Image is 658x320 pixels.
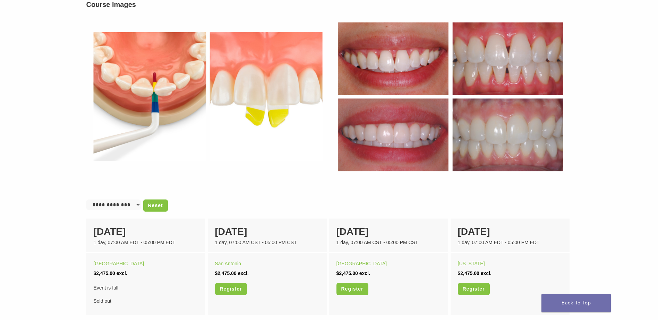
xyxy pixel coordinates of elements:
a: San Antonio [215,261,241,266]
a: Register [215,283,247,295]
a: Register [458,283,490,295]
div: [DATE] [94,224,198,239]
span: $2,475.00 [94,270,115,276]
span: excl. [117,270,127,276]
span: excl. [481,270,492,276]
div: [DATE] [458,224,562,239]
a: [US_STATE] [458,261,485,266]
span: excl. [238,270,249,276]
a: [GEOGRAPHIC_DATA] [336,261,387,266]
a: Reset [143,199,168,212]
div: 1 day, 07:00 AM EDT - 05:00 PM EDT [94,239,198,246]
span: $2,475.00 [336,270,358,276]
div: 1 day, 07:00 AM CST - 05:00 PM CST [336,239,441,246]
span: $2,475.00 [458,270,479,276]
div: 1 day, 07:00 AM EDT - 05:00 PM EDT [458,239,562,246]
span: Event is full [94,283,198,293]
div: [DATE] [215,224,319,239]
a: [GEOGRAPHIC_DATA] [94,261,144,266]
span: excl. [359,270,370,276]
span: $2,475.00 [215,270,237,276]
div: 1 day, 07:00 AM CST - 05:00 PM CST [215,239,319,246]
div: [DATE] [336,224,441,239]
a: Back To Top [541,294,611,312]
div: Sold out [94,283,198,306]
a: Register [336,283,368,295]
